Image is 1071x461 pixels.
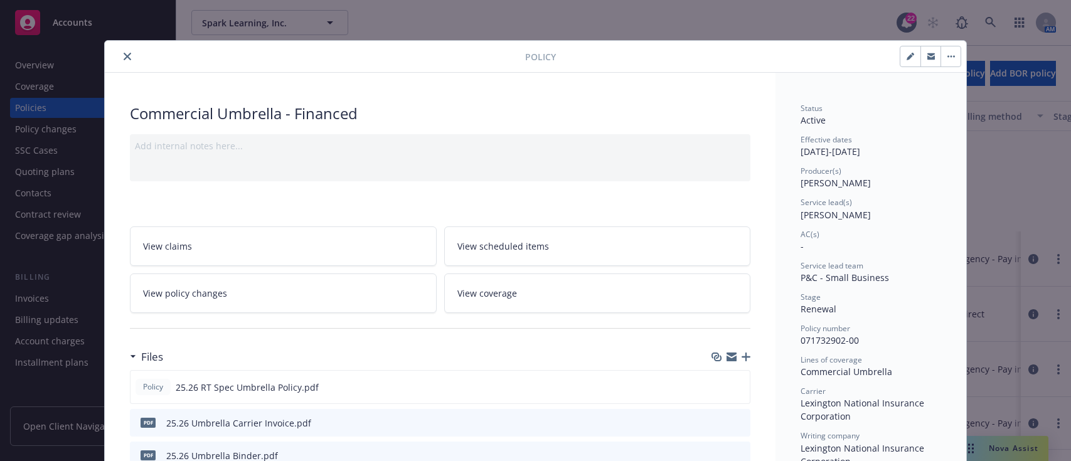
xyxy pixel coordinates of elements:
span: View coverage [457,287,517,300]
a: View claims [130,226,437,266]
h3: Files [141,349,163,365]
span: Lines of coverage [801,354,862,365]
span: Writing company [801,430,860,441]
button: close [120,49,135,64]
span: Policy [141,381,166,393]
a: View scheduled items [444,226,751,266]
span: Service lead team [801,260,863,271]
span: pdf [141,450,156,460]
div: [DATE] - [DATE] [801,134,941,158]
span: Service lead(s) [801,197,852,208]
div: Files [130,349,163,365]
span: View policy changes [143,287,227,300]
span: 071732902-00 [801,334,859,346]
span: Renewal [801,303,836,315]
div: 25.26 Umbrella Carrier Invoice.pdf [166,416,311,430]
div: Commercial Umbrella [801,365,941,378]
button: preview file [734,416,745,430]
span: [PERSON_NAME] [801,177,871,189]
button: preview file [733,381,745,394]
a: View policy changes [130,273,437,313]
div: Commercial Umbrella - Financed [130,103,750,124]
span: Stage [801,292,821,302]
span: View scheduled items [457,240,549,253]
button: download file [714,416,724,430]
span: P&C - Small Business [801,272,889,283]
span: [PERSON_NAME] [801,209,871,221]
div: Add internal notes here... [135,139,745,152]
button: download file [713,381,723,394]
span: Policy number [801,323,850,334]
span: Effective dates [801,134,852,145]
span: Lexington National Insurance Corporation [801,397,927,422]
span: Status [801,103,823,114]
a: View coverage [444,273,751,313]
span: Active [801,114,826,126]
span: Policy [525,50,556,63]
span: AC(s) [801,229,819,240]
span: pdf [141,418,156,427]
span: View claims [143,240,192,253]
span: - [801,240,804,252]
span: 25.26 RT Spec Umbrella Policy.pdf [176,381,319,394]
span: Producer(s) [801,166,841,176]
span: Carrier [801,386,826,396]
